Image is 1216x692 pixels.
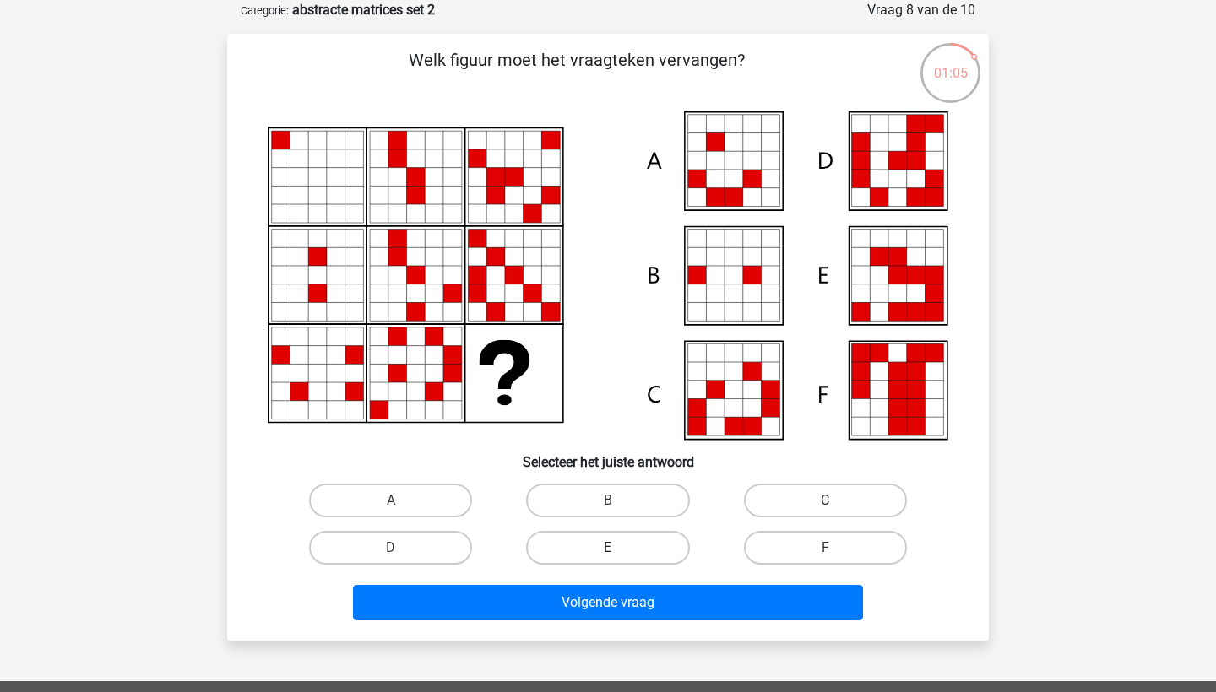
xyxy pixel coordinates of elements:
p: Welk figuur moet het vraagteken vervangen? [254,47,898,98]
label: A [309,484,472,517]
label: E [526,531,689,565]
h6: Selecteer het juiste antwoord [254,441,962,470]
label: B [526,484,689,517]
button: Volgende vraag [353,585,864,620]
strong: abstracte matrices set 2 [292,2,435,18]
label: C [744,484,907,517]
label: F [744,531,907,565]
small: Categorie: [241,4,289,17]
label: D [309,531,472,565]
div: 01:05 [919,41,982,84]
